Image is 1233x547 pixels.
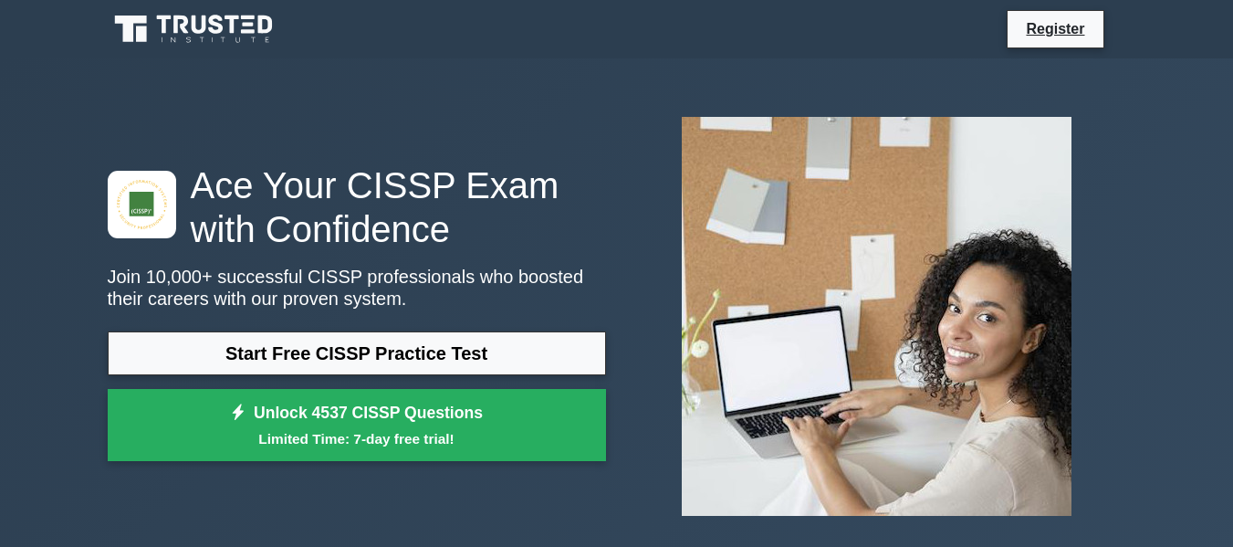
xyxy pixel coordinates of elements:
[108,331,606,375] a: Start Free CISSP Practice Test
[108,163,606,251] h1: Ace Your CISSP Exam with Confidence
[131,428,583,449] small: Limited Time: 7-day free trial!
[1015,17,1095,40] a: Register
[108,266,606,310] p: Join 10,000+ successful CISSP professionals who boosted their careers with our proven system.
[108,389,606,462] a: Unlock 4537 CISSP QuestionsLimited Time: 7-day free trial!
